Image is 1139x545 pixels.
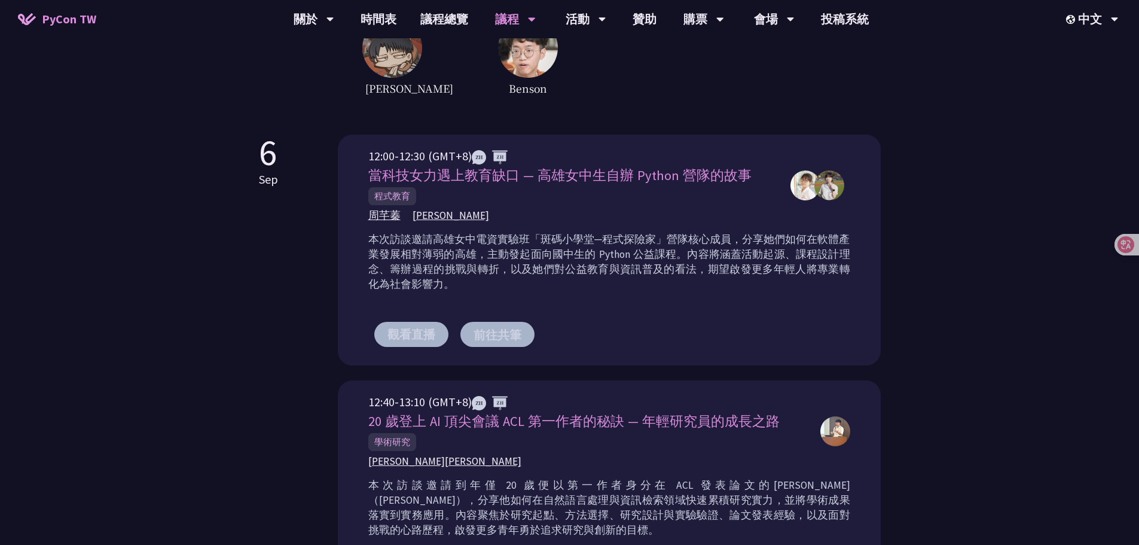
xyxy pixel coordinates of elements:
[6,4,108,34] a: PyCon TW
[368,433,416,451] span: 學術研究
[259,135,278,170] p: 6
[259,170,278,188] p: Sep
[368,147,778,165] div: 12:00-12:30 (GMT+8)
[368,187,416,205] span: 程式教育
[413,208,489,223] span: [PERSON_NAME]
[42,10,96,28] span: PyCon TW
[498,18,558,78] img: host2.62516ee.jpg
[374,322,448,347] button: 觀看直播
[259,18,362,99] span: 主持人
[472,150,508,165] img: ZHZH.38617ef.svg
[368,167,752,184] span: 當科技女力遇上教育缺口 — 高雄女中生自辦 Python 營隊的故事
[498,78,558,99] span: Benson
[820,416,850,446] img: 許新翎 Justin Hsu
[814,170,844,200] img: 周芊蓁,郭昱
[368,232,850,292] p: 本次訪談邀請高雄女中電資實驗班「斑碼小學堂─程式探險家」營隊核心成員，分享她們如何在軟體產業發展相對薄弱的高雄，主動發起面向國中生的 Python 公益課程。內容將涵蓋活動起源、課程設計理念、籌...
[1066,15,1078,24] img: Locale Icon
[368,413,780,430] span: 20 歲登上 AI 頂尖會議 ACL 第一作者的秘訣 — 年輕研究員的成長之路
[472,396,508,410] img: ZHZH.38617ef.svg
[368,478,850,538] p: 本次訪談邀請到年僅 20 歲便以第一作者身分在 ACL 發表論文的[PERSON_NAME]（[PERSON_NAME]），分享他如何在自然語言處理與資訊檢索領域快速累積研究實力，並將學術成果落...
[362,18,422,78] img: host1.6ba46fc.jpg
[368,454,521,469] span: [PERSON_NAME][PERSON_NAME]
[790,170,820,200] img: 周芊蓁,郭昱
[368,393,808,411] div: 12:40-13:10 (GMT+8)
[460,322,535,347] button: 前往共筆
[362,78,456,99] span: [PERSON_NAME]
[368,208,401,223] span: 周芊蓁
[18,13,36,25] img: Home icon of PyCon TW 2025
